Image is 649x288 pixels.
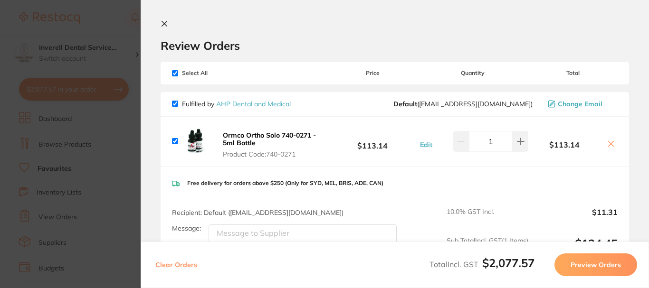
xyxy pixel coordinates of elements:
[172,70,267,76] span: Select All
[554,253,637,276] button: Preview Orders
[161,38,629,53] h2: Review Orders
[328,70,417,76] span: Price
[528,140,601,149] b: $113.14
[393,100,533,108] span: orders@ahpdentalmedical.com.au
[417,70,529,76] span: Quantity
[223,131,316,147] b: Ormco Ortho Solo 740-0271 - 5ml Bottle
[328,132,417,150] b: $113.14
[536,208,618,229] output: $11.31
[172,208,344,217] span: Recipient: Default ( [EMAIL_ADDRESS][DOMAIN_NAME] )
[182,126,212,157] img: cXZmZmRhdw
[172,224,201,232] label: Message:
[182,100,291,108] p: Fulfilled by
[545,100,618,108] button: Change Email
[482,256,534,270] b: $2,077.57
[393,100,417,108] b: Default
[558,100,602,108] span: Change Email
[417,140,435,149] button: Edit
[528,70,618,76] span: Total
[220,131,328,158] button: Ormco Ortho Solo 740-0271 - 5ml Bottle Product Code:740-0271
[429,260,534,269] span: Total Incl. GST
[223,150,325,158] span: Product Code: 740-0271
[536,237,618,263] output: $124.45
[447,237,528,263] span: Sub Total Incl. GST ( 1 Items)
[447,208,528,229] span: 10.0 % GST Incl.
[187,180,383,186] p: Free delivery for orders above $250 (Only for SYD, MEL, BRIS, ADE, CAN)
[153,253,200,276] button: Clear Orders
[216,100,291,108] a: AHP Dental and Medical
